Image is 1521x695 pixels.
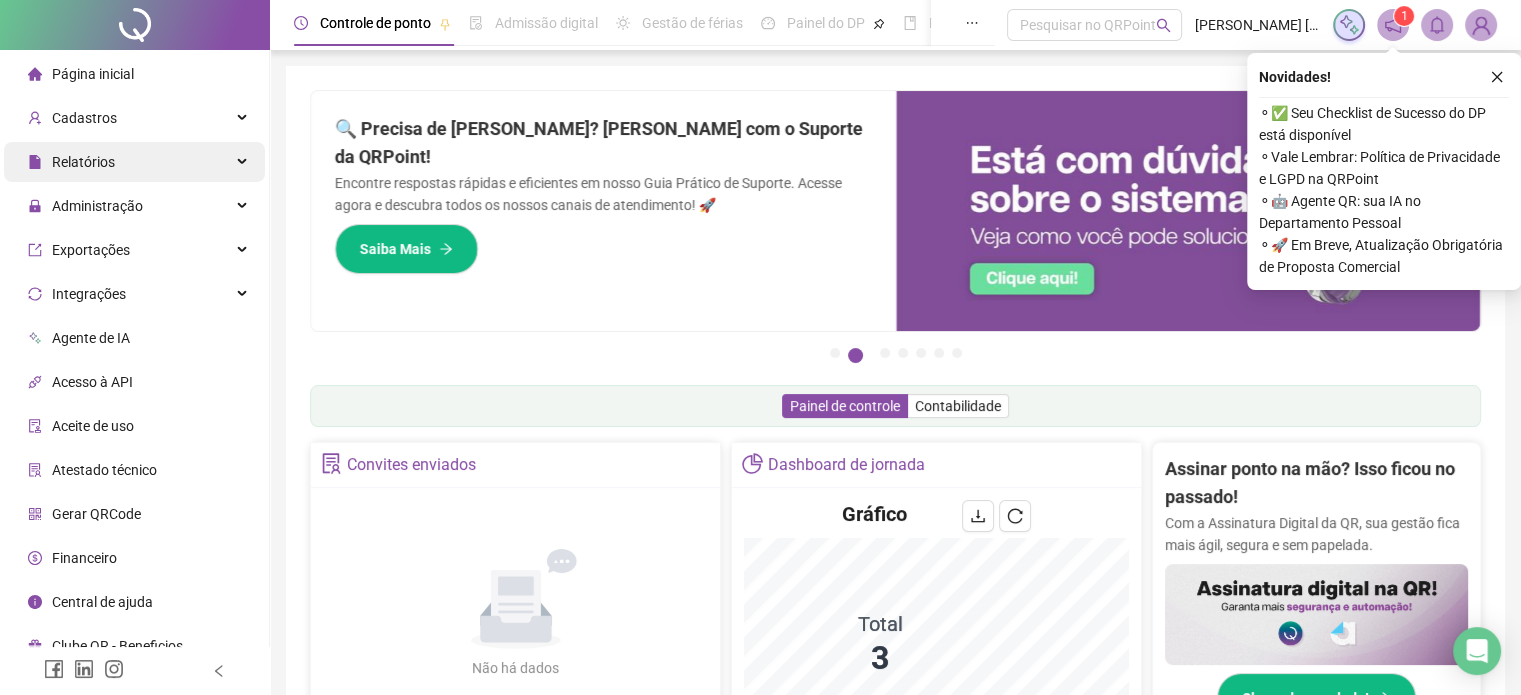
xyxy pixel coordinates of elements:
span: Contabilidade [915,398,1001,414]
span: instagram [104,659,124,679]
span: export [28,243,42,257]
span: Painel de controle [790,398,900,414]
button: Saiba Mais [335,224,478,274]
button: 5 [916,348,926,358]
div: Open Intercom Messenger [1453,627,1501,675]
span: ⚬ ✅ Seu Checklist de Sucesso do DP está disponível [1259,102,1509,146]
span: Cadastros [52,110,117,126]
span: Admissão digital [495,15,598,31]
img: banner%2F02c71560-61a6-44d4-94b9-c8ab97240462.png [1165,564,1468,665]
span: Página inicial [52,66,134,82]
button: 1 [830,348,840,358]
span: Agente de IA [52,330,130,346]
span: audit [28,419,42,433]
span: Central de ajuda [52,594,153,610]
span: Atestado técnico [52,462,157,478]
span: facebook [44,659,64,679]
span: pie-chart [742,453,763,474]
span: dollar [28,551,42,565]
span: solution [321,453,342,474]
button: 6 [934,348,944,358]
p: Com a Assinatura Digital da QR, sua gestão fica mais ágil, segura e sem papelada. [1165,512,1468,556]
span: Gerar QRCode [52,506,141,522]
sup: 1 [1394,6,1414,26]
button: 3 [880,348,890,358]
button: 7 [952,348,962,358]
span: Controle de ponto [320,15,431,31]
span: lock [28,199,42,213]
span: search [1156,18,1171,33]
span: pushpin [439,18,451,30]
span: ⚬ 🚀 Em Breve, Atualização Obrigatória de Proposta Comercial [1259,234,1509,278]
span: file [28,155,42,169]
img: banner%2F0cf4e1f0-cb71-40ef-aa93-44bd3d4ee559.png [896,91,1481,331]
span: Aceite de uso [52,418,134,434]
span: home [28,67,42,81]
span: file-done [469,16,483,30]
span: pushpin [873,18,885,30]
span: api [28,375,42,389]
span: qrcode [28,507,42,521]
span: Novidades ! [1259,66,1331,88]
span: book [903,16,917,30]
h2: Assinar ponto na mão? Isso ficou no passado! [1165,455,1468,512]
span: linkedin [74,659,94,679]
h4: Gráfico [842,500,907,528]
span: Administração [52,198,143,214]
span: notification [1384,16,1402,34]
span: Clube QR - Beneficios [52,638,183,654]
h2: 🔍 Precisa de [PERSON_NAME]? [PERSON_NAME] com o Suporte da QRPoint! [335,115,872,172]
span: dashboard [761,16,775,30]
img: 75464 [1466,10,1496,40]
span: info-circle [28,595,42,609]
span: user-add [28,111,42,125]
span: Exportações [52,242,130,258]
span: arrow-right [439,242,453,256]
img: sparkle-icon.fc2bf0ac1784a2077858766a79e2daf3.svg [1338,14,1360,36]
span: solution [28,463,42,477]
span: sun [616,16,630,30]
span: gift [28,639,42,653]
span: 1 [1401,9,1408,23]
span: Integrações [52,286,126,302]
span: [PERSON_NAME] [PERSON_NAME] [1194,14,1321,36]
span: Financeiro [52,550,117,566]
span: Acesso à API [52,374,133,390]
span: sync [28,287,42,301]
div: Convites enviados [347,448,476,482]
span: Relatórios [52,154,115,170]
span: Saiba Mais [360,238,431,260]
span: clock-circle [294,16,308,30]
span: Painel do DP [787,15,865,31]
span: left [212,664,226,678]
span: download [970,508,986,524]
button: 4 [898,348,908,358]
span: reload [1007,508,1023,524]
div: Não há dados [424,657,608,679]
span: ⚬ 🤖 Agente QR: sua IA no Departamento Pessoal [1259,190,1509,234]
span: Gestão de férias [642,15,743,31]
span: close [1490,70,1504,84]
span: ⚬ Vale Lembrar: Política de Privacidade e LGPD na QRPoint [1259,146,1509,190]
div: Dashboard de jornada [768,448,925,482]
span: ellipsis [965,16,979,30]
button: 2 [848,348,863,363]
span: bell [1428,16,1446,34]
p: Encontre respostas rápidas e eficientes em nosso Guia Prático de Suporte. Acesse agora e descubra... [335,172,872,216]
span: Folha de pagamento [929,15,1057,31]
